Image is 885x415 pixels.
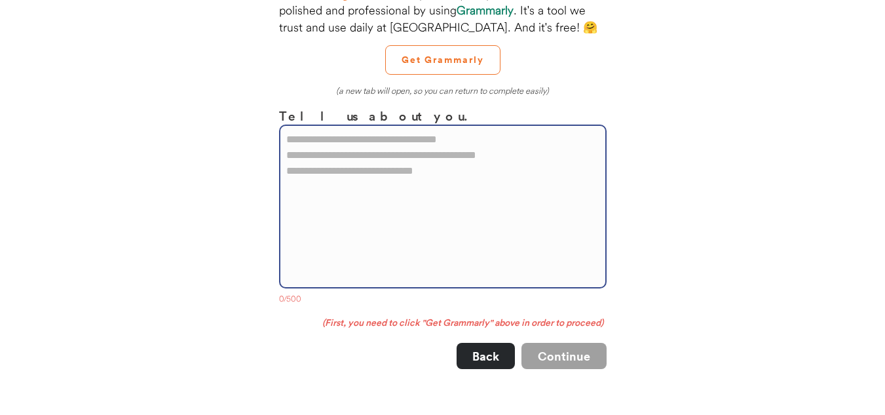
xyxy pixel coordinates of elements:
[457,3,514,18] strong: Grammarly
[385,45,500,75] button: Get Grammarly
[279,317,607,330] div: (First, you need to click "Get Grammarly" above in order to proceed)
[279,106,607,125] h3: Tell us about you.
[457,343,515,369] button: Back
[521,343,607,369] button: Continue
[336,85,549,96] em: (a new tab will open, so you can return to complete easily)
[279,294,607,307] div: 0/500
